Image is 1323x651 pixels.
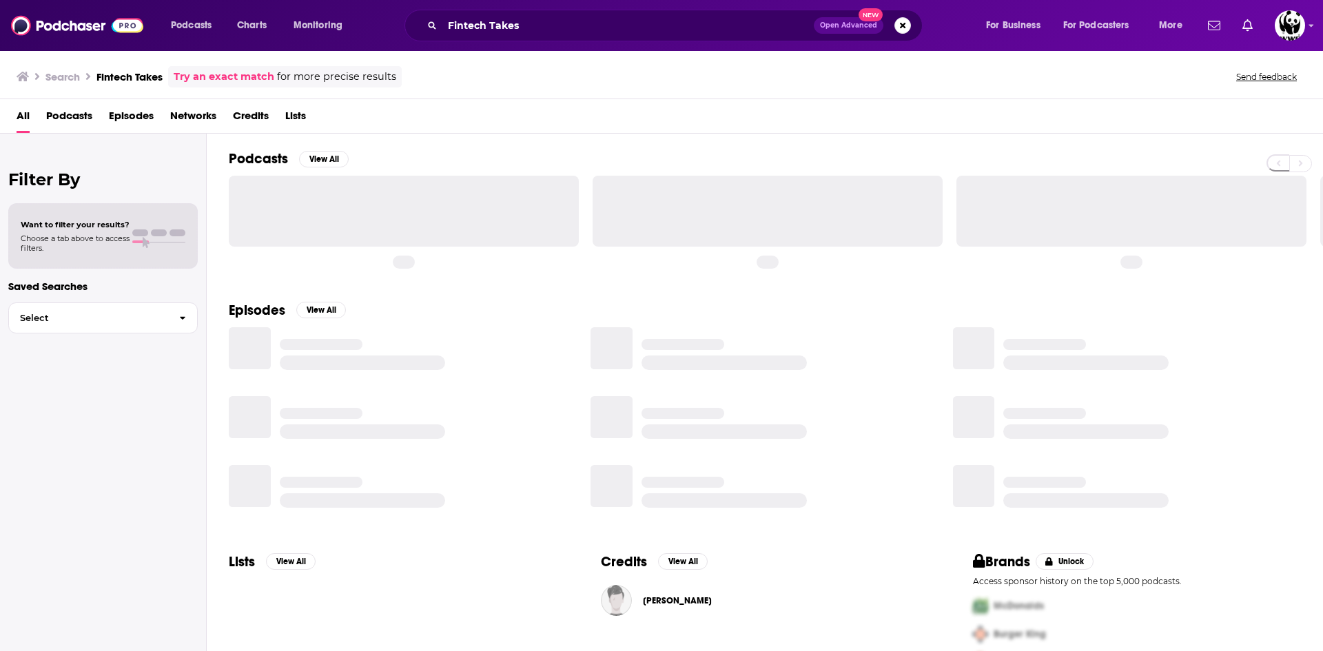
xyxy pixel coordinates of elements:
button: View All [299,151,349,167]
a: Lists [285,105,306,133]
a: Credits [233,105,269,133]
p: Saved Searches [8,280,198,293]
input: Search podcasts, credits, & more... [442,14,814,37]
h2: Filter By [8,169,198,189]
span: For Business [986,16,1040,35]
span: Charts [237,16,267,35]
span: Want to filter your results? [21,220,130,229]
img: Podchaser - Follow, Share and Rate Podcasts [11,12,143,39]
button: Open AdvancedNew [814,17,883,34]
h3: Search [45,70,80,83]
a: Alex Johnson [643,595,712,606]
span: Monitoring [294,16,342,35]
button: Show profile menu [1275,10,1305,41]
span: For Podcasters [1063,16,1129,35]
a: All [17,105,30,133]
button: open menu [1054,14,1149,37]
button: Select [8,302,198,333]
a: CreditsView All [601,553,708,570]
a: Networks [170,105,216,133]
button: View All [658,553,708,570]
img: Second Pro Logo [967,620,994,648]
span: McDonalds [994,600,1044,612]
h2: Lists [229,553,255,570]
button: open menu [161,14,229,37]
span: Choose a tab above to access filters. [21,234,130,253]
span: Select [9,313,168,322]
span: [PERSON_NAME] [643,595,712,606]
a: Episodes [109,105,154,133]
a: Podcasts [46,105,92,133]
span: Open Advanced [820,22,877,29]
button: Unlock [1036,553,1094,570]
a: Show notifications dropdown [1202,14,1226,37]
a: Show notifications dropdown [1237,14,1258,37]
span: Podcasts [171,16,212,35]
h2: Episodes [229,302,285,319]
span: More [1159,16,1182,35]
span: for more precise results [277,69,396,85]
a: EpisodesView All [229,302,346,319]
a: Try an exact match [174,69,274,85]
h3: Fintech Takes [96,70,163,83]
a: ListsView All [229,553,316,570]
button: open menu [284,14,360,37]
a: Charts [228,14,275,37]
button: open menu [1149,14,1200,37]
img: User Profile [1275,10,1305,41]
img: First Pro Logo [967,592,994,620]
span: New [859,8,883,21]
span: Logged in as MXA_Team [1275,10,1305,41]
h2: Podcasts [229,150,288,167]
img: Alex Johnson [601,585,632,616]
span: Burger King [994,628,1046,640]
button: open menu [976,14,1058,37]
p: Access sponsor history on the top 5,000 podcasts. [973,576,1301,586]
button: Alex JohnsonAlex Johnson [601,579,929,623]
button: View All [296,302,346,318]
button: Send feedback [1232,71,1301,83]
div: Search podcasts, credits, & more... [418,10,936,41]
a: PodcastsView All [229,150,349,167]
h2: Brands [973,553,1030,570]
h2: Credits [601,553,647,570]
button: View All [266,553,316,570]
